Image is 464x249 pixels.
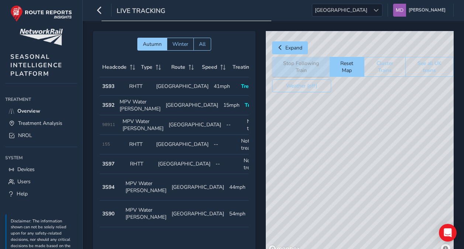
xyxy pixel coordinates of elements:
a: Users [5,175,77,188]
td: RHTT [127,135,154,154]
td: RHTT [127,154,155,174]
span: All [199,41,206,48]
img: diamond-layout [393,4,406,17]
button: [PERSON_NAME] [393,4,448,17]
td: [GEOGRAPHIC_DATA] [166,115,224,135]
span: Winter [172,41,188,48]
div: Open Intercom Messenger [439,224,457,242]
a: Treatment Analysis [5,117,77,129]
span: Treating [241,83,261,90]
td: Not treating [241,154,269,174]
span: Devices [17,166,35,173]
button: All [193,38,211,51]
span: Treatment Analysis [18,120,62,127]
span: Help [17,190,28,197]
strong: 3S94 [102,184,114,191]
button: Reset Map [330,57,364,77]
td: 54mph [227,201,250,227]
td: [GEOGRAPHIC_DATA] [169,201,227,227]
span: Headcode [102,64,127,71]
button: Weather (off) [272,79,331,92]
td: MPV Water [PERSON_NAME] [117,96,163,115]
strong: 3S93 [102,83,114,90]
img: customer logo [20,29,63,45]
td: MPV Water [PERSON_NAME] [123,174,169,201]
a: NROL [5,129,77,141]
td: 41mph [211,77,238,96]
span: Treating [245,102,265,109]
button: Expand [272,41,308,54]
span: Users [17,178,31,185]
td: MPV Water [PERSON_NAME] [120,115,166,135]
a: Help [5,188,77,200]
td: [GEOGRAPHIC_DATA] [154,77,211,96]
strong: 3S97 [102,160,114,167]
td: -- [213,154,241,174]
div: Treatment [5,94,77,105]
span: 98911 [102,122,115,127]
td: [GEOGRAPHIC_DATA] [163,96,221,115]
td: 15mph [221,96,242,115]
td: -- [224,115,244,135]
div: System [5,152,77,163]
td: 44mph [227,174,250,201]
td: -- [211,135,238,154]
strong: 3S92 [102,102,114,109]
button: Autumn [137,38,167,51]
img: rr logo [10,5,72,22]
span: 155 [102,141,110,147]
td: [GEOGRAPHIC_DATA] [154,135,211,154]
button: Winter [167,38,193,51]
td: RHTT [127,77,154,96]
td: [GEOGRAPHIC_DATA] [155,154,213,174]
a: Overview [5,105,77,117]
span: Expand [285,44,302,51]
span: [GEOGRAPHIC_DATA] [312,4,370,16]
td: [GEOGRAPHIC_DATA] [169,174,227,201]
td: MPV Water [PERSON_NAME] [123,201,169,227]
span: Speed [202,64,217,71]
button: Cluster Trains [364,57,405,77]
td: Not treating [238,135,265,154]
span: SEASONAL INTELLIGENCE PLATFORM [10,52,62,78]
span: Autumn [143,41,162,48]
strong: 3S90 [102,210,114,217]
td: Not treating [244,115,267,135]
a: Devices [5,163,77,175]
span: [PERSON_NAME] [409,4,446,17]
button: See all UK trains [405,57,454,77]
span: Treating [233,64,252,71]
span: Route [171,64,185,71]
span: NROL [18,132,32,139]
span: Overview [17,108,40,115]
span: Type [141,64,152,71]
span: Live Tracking [117,6,165,17]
